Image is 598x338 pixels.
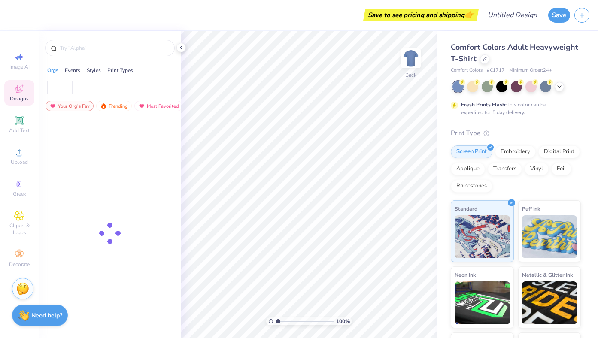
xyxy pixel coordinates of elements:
div: Your Org's Fav [46,101,94,111]
div: Events [65,66,80,74]
div: Transfers [488,163,522,175]
div: Screen Print [451,145,492,158]
img: most_fav.gif [49,103,56,109]
span: Minimum Order: 24 + [509,67,552,74]
span: Comfort Colors Adult Heavyweight T-Shirt [451,42,578,64]
span: Puff Ink [522,204,540,213]
span: Standard [455,204,477,213]
div: Digital Print [538,145,580,158]
span: Decorate [9,261,30,268]
div: Trending [96,101,132,111]
span: Metallic & Glitter Ink [522,270,573,279]
div: Most Favorited [134,101,183,111]
strong: Fresh Prints Flash: [461,101,507,108]
div: Print Type [451,128,581,138]
strong: Need help? [31,311,62,320]
span: Greek [13,190,26,197]
span: Upload [11,159,28,166]
span: Neon Ink [455,270,476,279]
div: Embroidery [495,145,536,158]
span: Image AI [9,63,30,70]
span: Designs [10,95,29,102]
span: # C1717 [487,67,505,74]
div: Print Types [107,66,133,74]
button: Save [548,8,570,23]
div: Rhinestones [451,180,492,193]
div: This color can be expedited for 5 day delivery. [461,101,567,116]
span: Comfort Colors [451,67,483,74]
img: Neon Ink [455,281,510,324]
img: Puff Ink [522,215,577,258]
div: Orgs [47,66,58,74]
div: Back [405,71,416,79]
img: most_fav.gif [138,103,145,109]
input: Try "Alpha" [59,44,169,52]
span: Clipart & logos [4,222,34,236]
img: Back [402,50,419,67]
div: Vinyl [525,163,549,175]
input: Untitled Design [481,6,544,24]
img: Metallic & Glitter Ink [522,281,577,324]
div: Foil [551,163,571,175]
div: Styles [87,66,101,74]
div: Applique [451,163,485,175]
img: Standard [455,215,510,258]
div: Save to see pricing and shipping [365,9,477,21]
span: 100 % [336,317,350,325]
span: Add Text [9,127,30,134]
img: trending.gif [100,103,107,109]
span: 👉 [464,9,474,20]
